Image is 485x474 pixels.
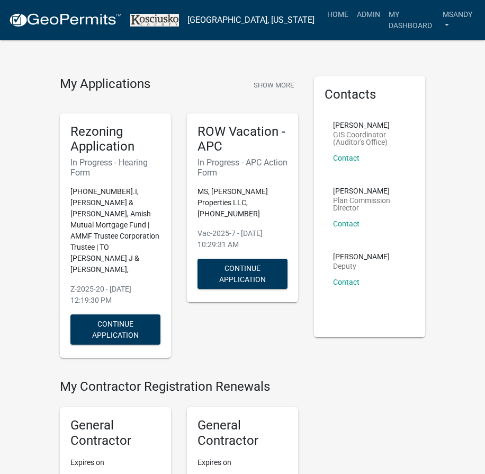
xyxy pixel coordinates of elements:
[70,314,160,345] button: Continue Application
[197,457,288,468] p: Expires on
[197,259,288,289] button: Continue Application
[197,186,288,220] p: MS, [PERSON_NAME] Properties LLC, [PHONE_NUMBER]
[70,418,160,449] h5: General Contractor
[60,379,298,394] h4: My Contractor Registration Renewals
[325,87,415,102] h5: Contacts
[333,187,406,195] p: [PERSON_NAME]
[438,4,477,36] a: msandy
[384,4,438,36] a: My Dashboard
[333,121,406,129] p: [PERSON_NAME]
[187,11,315,29] a: [GEOGRAPHIC_DATA], [US_STATE]
[333,220,360,228] a: Contact
[333,253,390,260] p: [PERSON_NAME]
[249,76,298,94] button: Show More
[333,262,390,270] p: Deputy
[197,228,288,250] p: Vac-2025-7 - [DATE] 10:29:31 AM
[353,4,384,24] a: Admin
[333,197,406,212] p: Plan Commission Director
[60,76,150,92] h4: My Applications
[333,154,360,162] a: Contact
[197,124,288,155] h5: ROW Vacation - APC
[130,14,179,27] img: Kosciusko County, Indiana
[70,457,160,468] p: Expires on
[333,278,360,286] a: Contact
[70,124,160,155] h5: Rezoning Application
[197,418,288,449] h5: General Contractor
[70,157,160,178] h6: In Progress - Hearing Form
[323,4,353,24] a: Home
[333,131,406,146] p: GIS Coordinator (Auditor's Office)
[197,157,288,178] h6: In Progress - APC Action Form
[70,284,160,306] p: Z-2025-20 - [DATE] 12:19:30 PM
[70,186,160,275] p: [PHONE_NUMBER].I, [PERSON_NAME] & [PERSON_NAME], Amish Mutual Mortgage Fund | AMMF Trustee Corpor...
